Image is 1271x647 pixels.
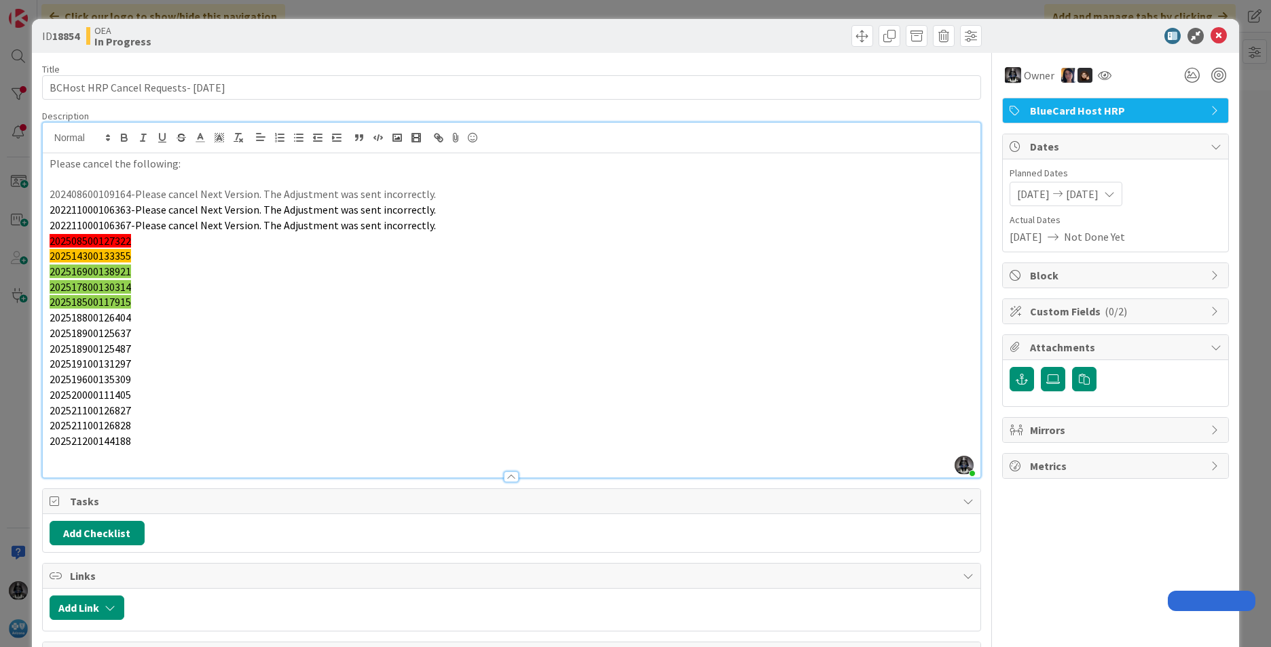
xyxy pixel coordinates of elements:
span: [DATE] [1017,186,1050,202]
span: Actual Dates [1010,213,1221,227]
span: 202514300133355 [50,249,131,262]
span: 202521100126828 [50,418,131,432]
span: Custom Fields [1030,303,1204,319]
span: Tasks [70,493,956,509]
span: ID [42,28,79,44]
span: Attachments [1030,339,1204,355]
span: 202508500127322 [50,234,131,248]
span: [DATE] [1066,186,1099,202]
span: Description [42,110,89,122]
span: Not Done Yet [1064,229,1125,245]
span: Owner [1024,67,1054,83]
span: 202518900125637 [50,326,131,340]
p: 202408600109164-Please cancel Next Version. The Adjustment was sent incorrectly. [50,187,974,202]
b: 18854 [52,29,79,43]
img: ZB [1077,68,1092,83]
span: 202520000111405 [50,388,131,401]
span: 202516900138921 [50,264,131,278]
span: Metrics [1030,458,1204,474]
img: KG [1005,67,1021,83]
span: 202211000106363-Please cancel Next Version. The Adjustment was sent incorrectly. [50,203,436,216]
input: type card name here... [42,75,981,100]
span: Dates [1030,138,1204,155]
span: ( 0/2 ) [1105,305,1127,318]
span: [DATE] [1010,229,1042,245]
span: 202518900125487 [50,342,131,355]
span: 202211000106367-Please cancel Next Version. The Adjustment was sent incorrectly. [50,218,436,232]
span: Mirrors [1030,422,1204,438]
b: In Progress [94,36,151,47]
span: BlueCard Host HRP [1030,102,1204,119]
span: Planned Dates [1010,166,1221,180]
button: Add Checklist [50,521,145,545]
img: TC [1061,68,1076,83]
span: OEA [94,25,151,36]
label: Title [42,63,60,75]
span: Block [1030,267,1204,283]
span: 202519600135309 [50,372,131,386]
button: Add Link [50,595,124,620]
span: 202518800126404 [50,311,131,324]
span: 202518500117915 [50,295,131,309]
img: ddRgQ3yRm5LdI1ED0PslnJbT72KgN0Tb.jfif [955,456,974,475]
span: 202521100126827 [50,404,131,417]
span: 202519100131297 [50,357,131,370]
span: 202517800130314 [50,280,131,294]
span: Links [70,568,956,584]
p: Please cancel the following: [50,156,974,172]
span: 202521200144188 [50,434,131,448]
